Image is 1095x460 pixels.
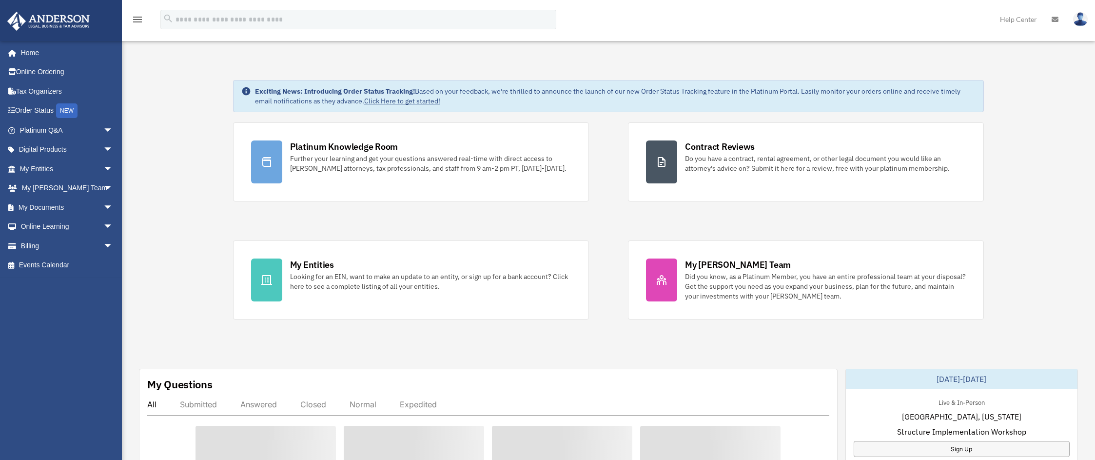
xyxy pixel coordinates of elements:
span: arrow_drop_down [103,159,123,179]
a: My Documentsarrow_drop_down [7,198,128,217]
a: Billingarrow_drop_down [7,236,128,256]
a: Platinum Q&Aarrow_drop_down [7,120,128,140]
a: Online Learningarrow_drop_down [7,217,128,237]
span: arrow_drop_down [103,217,123,237]
img: Anderson Advisors Platinum Portal [4,12,93,31]
div: Answered [240,400,277,409]
div: Do you have a contract, rental agreement, or other legal document you would like an attorney's ad... [685,154,966,173]
div: My [PERSON_NAME] Team [685,259,791,271]
a: Sign Up [854,441,1070,457]
div: Contract Reviews [685,140,755,153]
a: My [PERSON_NAME] Team Did you know, as a Platinum Member, you have an entire professional team at... [628,240,984,320]
span: arrow_drop_down [103,236,123,256]
a: Home [7,43,123,62]
div: [DATE]-[DATE] [846,369,1078,389]
strong: Exciting News: Introducing Order Status Tracking! [255,87,415,96]
div: Platinum Knowledge Room [290,140,398,153]
div: All [147,400,156,409]
a: Contract Reviews Do you have a contract, rental agreement, or other legal document you would like... [628,122,984,201]
a: Click Here to get started! [364,97,440,105]
a: My Entities Looking for an EIN, want to make an update to an entity, or sign up for a bank accoun... [233,240,589,320]
div: Did you know, as a Platinum Member, you have an entire professional team at your disposal? Get th... [685,272,966,301]
div: Expedited [400,400,437,409]
a: My [PERSON_NAME] Teamarrow_drop_down [7,179,128,198]
div: My Questions [147,377,213,392]
a: My Entitiesarrow_drop_down [7,159,128,179]
img: User Pic [1073,12,1088,26]
div: Submitted [180,400,217,409]
div: Further your learning and get your questions answered real-time with direct access to [PERSON_NAM... [290,154,571,173]
span: [GEOGRAPHIC_DATA], [US_STATE] [902,411,1021,422]
a: Tax Organizers [7,81,128,101]
span: arrow_drop_down [103,198,123,218]
div: Based on your feedback, we're thrilled to announce the launch of our new Order Status Tracking fe... [255,86,976,106]
span: arrow_drop_down [103,179,123,199]
a: Online Ordering [7,62,128,82]
div: NEW [56,103,78,118]
a: Platinum Knowledge Room Further your learning and get your questions answered real-time with dire... [233,122,589,201]
i: search [163,13,174,24]
span: arrow_drop_down [103,140,123,160]
div: Normal [350,400,376,409]
a: Events Calendar [7,256,128,275]
span: arrow_drop_down [103,120,123,140]
div: My Entities [290,259,334,271]
a: Order StatusNEW [7,101,128,121]
div: Looking for an EIN, want to make an update to an entity, or sign up for a bank account? Click her... [290,272,571,291]
a: menu [132,17,143,25]
div: Live & In-Person [931,397,993,407]
div: Closed [300,400,326,409]
span: Structure Implementation Workshop [897,426,1026,438]
i: menu [132,14,143,25]
a: Digital Productsarrow_drop_down [7,140,128,160]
